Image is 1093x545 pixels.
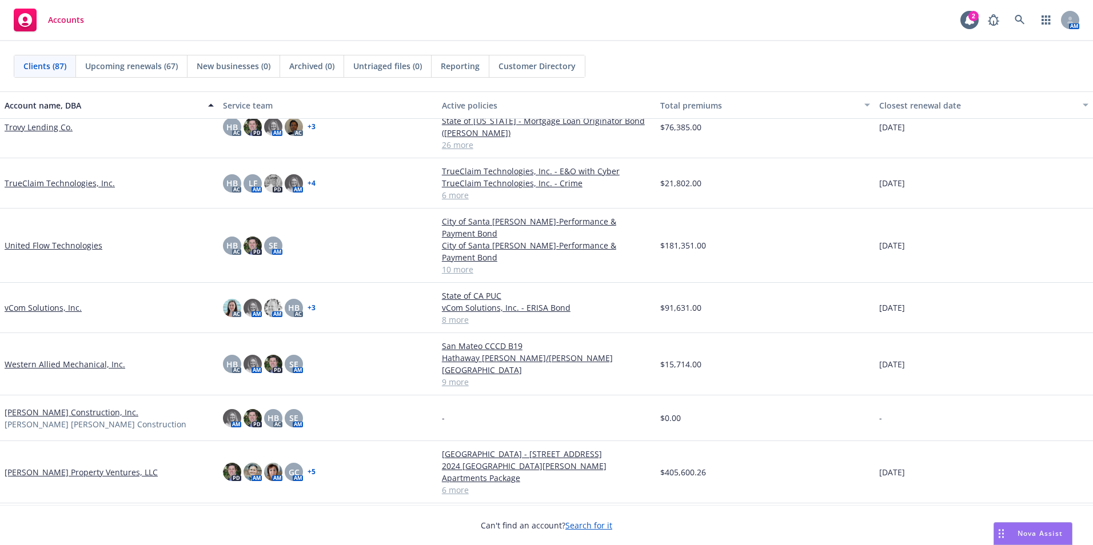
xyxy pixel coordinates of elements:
[660,239,706,251] span: $181,351.00
[244,409,262,427] img: photo
[5,121,73,133] a: Trovy Lending Co.
[308,180,316,187] a: + 4
[264,118,282,136] img: photo
[660,99,857,111] div: Total premiums
[994,523,1008,544] div: Drag to move
[879,177,905,189] span: [DATE]
[5,406,138,418] a: [PERSON_NAME] Construction, Inc.
[244,463,262,481] img: photo
[5,302,82,314] a: vCom Solutions, Inc.
[442,290,651,302] a: State of CA PUC
[442,215,651,239] a: City of Santa [PERSON_NAME]-Performance & Payment Bond
[498,60,576,72] span: Customer Directory
[288,302,300,314] span: HB
[289,60,334,72] span: Archived (0)
[442,263,651,275] a: 10 more
[442,189,651,201] a: 6 more
[879,121,905,133] span: [DATE]
[879,302,905,314] span: [DATE]
[23,60,66,72] span: Clients (87)
[48,15,84,25] span: Accounts
[5,358,125,370] a: Western Allied Mechanical, Inc.
[223,299,241,317] img: photo
[442,448,651,460] a: [GEOGRAPHIC_DATA] - [STREET_ADDRESS]
[660,412,681,424] span: $0.00
[264,299,282,317] img: photo
[437,91,656,119] button: Active policies
[308,304,316,311] a: + 3
[85,60,178,72] span: Upcoming renewals (67)
[442,352,651,376] a: Hathaway [PERSON_NAME]/[PERSON_NAME][GEOGRAPHIC_DATA]
[660,121,701,133] span: $76,385.00
[226,239,238,251] span: HB
[879,358,905,370] span: [DATE]
[218,91,437,119] button: Service team
[226,177,238,189] span: HB
[285,174,303,193] img: photo
[656,91,874,119] button: Total premiums
[5,466,158,478] a: [PERSON_NAME] Property Ventures, LLC
[879,466,905,478] span: [DATE]
[660,302,701,314] span: $91,631.00
[249,177,257,189] span: LF
[875,91,1093,119] button: Closest renewal date
[1018,528,1063,538] span: Nova Assist
[442,484,651,496] a: 6 more
[223,463,241,481] img: photo
[308,468,316,475] a: + 5
[1008,9,1031,31] a: Search
[5,418,186,430] span: [PERSON_NAME] [PERSON_NAME] Construction
[285,118,303,136] img: photo
[442,412,445,424] span: -
[660,177,701,189] span: $21,802.00
[660,466,706,478] span: $405,600.26
[442,177,651,189] a: TrueClaim Technologies, Inc. - Crime
[565,520,612,531] a: Search for it
[442,165,651,177] a: TrueClaim Technologies, Inc. - E&O with Cyber
[244,118,262,136] img: photo
[879,412,882,424] span: -
[442,115,651,139] a: State of [US_STATE] - Mortgage Loan Originator Bond ([PERSON_NAME])
[879,239,905,251] span: [DATE]
[5,99,201,111] div: Account name, DBA
[879,99,1076,111] div: Closest renewal date
[269,239,278,251] span: SE
[353,60,422,72] span: Untriaged files (0)
[289,358,298,370] span: SE
[442,376,651,388] a: 9 more
[308,123,316,130] a: + 3
[442,302,651,314] a: vCom Solutions, Inc. - ERISA Bond
[264,355,282,373] img: photo
[5,177,115,189] a: TrueClaim Technologies, Inc.
[197,60,270,72] span: New businesses (0)
[264,174,282,193] img: photo
[289,466,300,478] span: GC
[244,355,262,373] img: photo
[223,99,432,111] div: Service team
[442,460,651,484] a: 2024 [GEOGRAPHIC_DATA][PERSON_NAME] Apartments Package
[9,4,89,36] a: Accounts
[481,519,612,531] span: Can't find an account?
[442,139,651,151] a: 26 more
[968,11,979,21] div: 2
[264,463,282,481] img: photo
[441,60,480,72] span: Reporting
[442,239,651,263] a: City of Santa [PERSON_NAME]-Performance & Payment Bond
[442,314,651,326] a: 8 more
[244,299,262,317] img: photo
[268,412,279,424] span: HB
[223,409,241,427] img: photo
[442,340,651,352] a: San Mateo CCCD B19
[994,522,1072,545] button: Nova Assist
[442,99,651,111] div: Active policies
[289,412,298,424] span: SE
[226,121,238,133] span: HB
[1035,9,1058,31] a: Switch app
[5,239,102,251] a: United Flow Technologies
[244,237,262,255] img: photo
